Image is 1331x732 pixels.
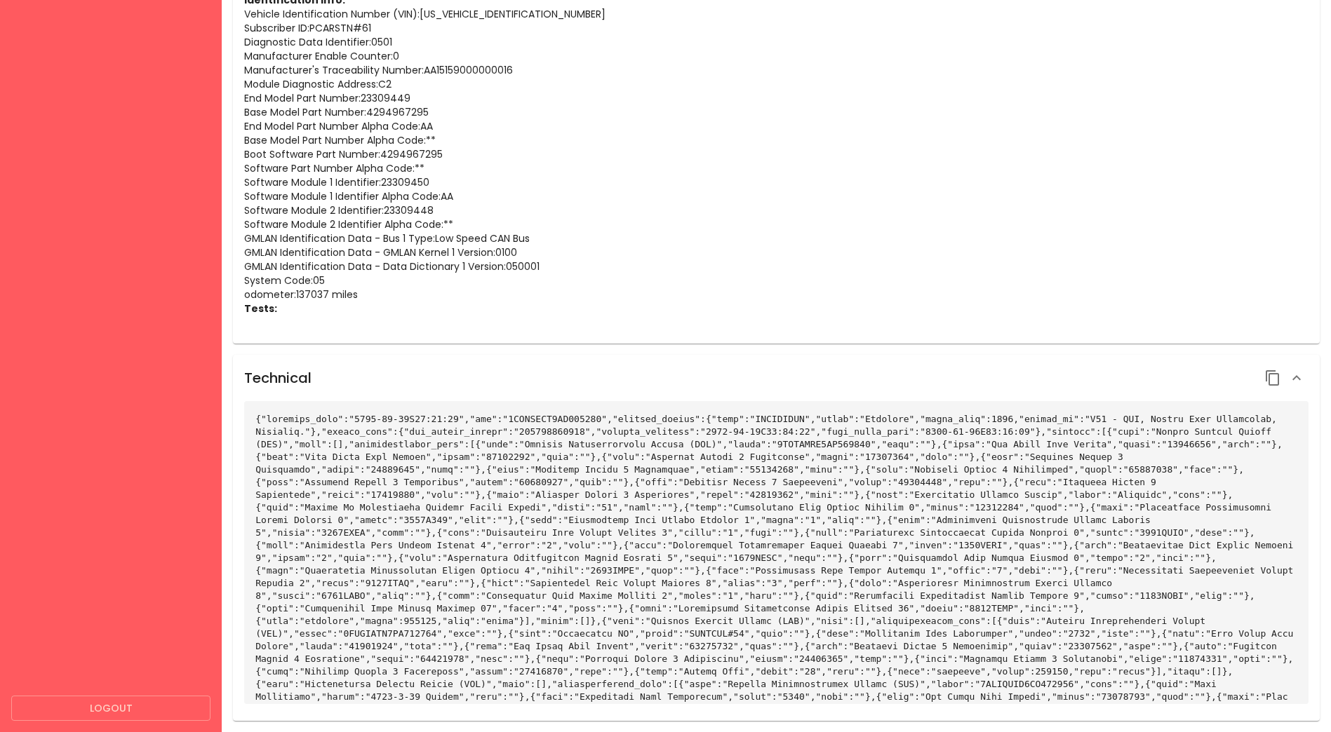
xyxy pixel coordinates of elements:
[244,91,1309,105] p: End Model Part Number : 23309449
[244,203,1309,217] p: Software Module 2 Identifier : 23309448
[244,367,312,389] h6: Technical
[244,301,277,316] strong: Tests:
[244,273,1309,287] p: System Code : 05
[244,77,1309,91] p: Module Diagnostic Address : C2
[244,63,1309,77] p: Manufacturer's Traceability Number : AA15159000000016
[244,175,1309,189] p: Software Module 1 Identifier : 23309450
[1261,366,1285,390] button: Copy JSON
[244,105,1309,119] p: Base Model Part Number : 4294967295
[244,287,1309,301] p: odometer : 137037 miles
[244,245,1309,259] p: GMLAN Identification Data - GMLAN Kernel 1 Version : 0100
[244,7,1309,21] p: Vehicle Identification Number (VIN) : [US_VEHICLE_IDENTIFICATION_NUMBER]
[244,231,1309,245] p: GMLAN Identification Data - Bus 1 Type : Low Speed CAN Bus
[1285,366,1309,390] button: Collapse
[244,35,1309,49] p: Diagnostic Data Identifier : 0501
[244,133,1309,147] p: Base Model Part Number Alpha Code : **
[244,21,1309,35] p: Subscriber ID : PCARSTN#61
[244,147,1309,161] p: Boot Software Part Number : 4294967295
[11,696,210,721] button: Logout
[244,217,1309,231] p: Software Module 2 Identifier Alpha Code : **
[244,161,1309,175] p: Software Part Number Alpha Code : **
[244,49,1309,63] p: Manufacturer Enable Counter : 0
[244,259,1309,273] p: GMLAN Identification Data - Data Dictionary 1 Version : 050001
[244,189,1309,203] p: Software Module 1 Identifier Alpha Code : AA
[244,119,1309,133] p: End Model Part Number Alpha Code : AA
